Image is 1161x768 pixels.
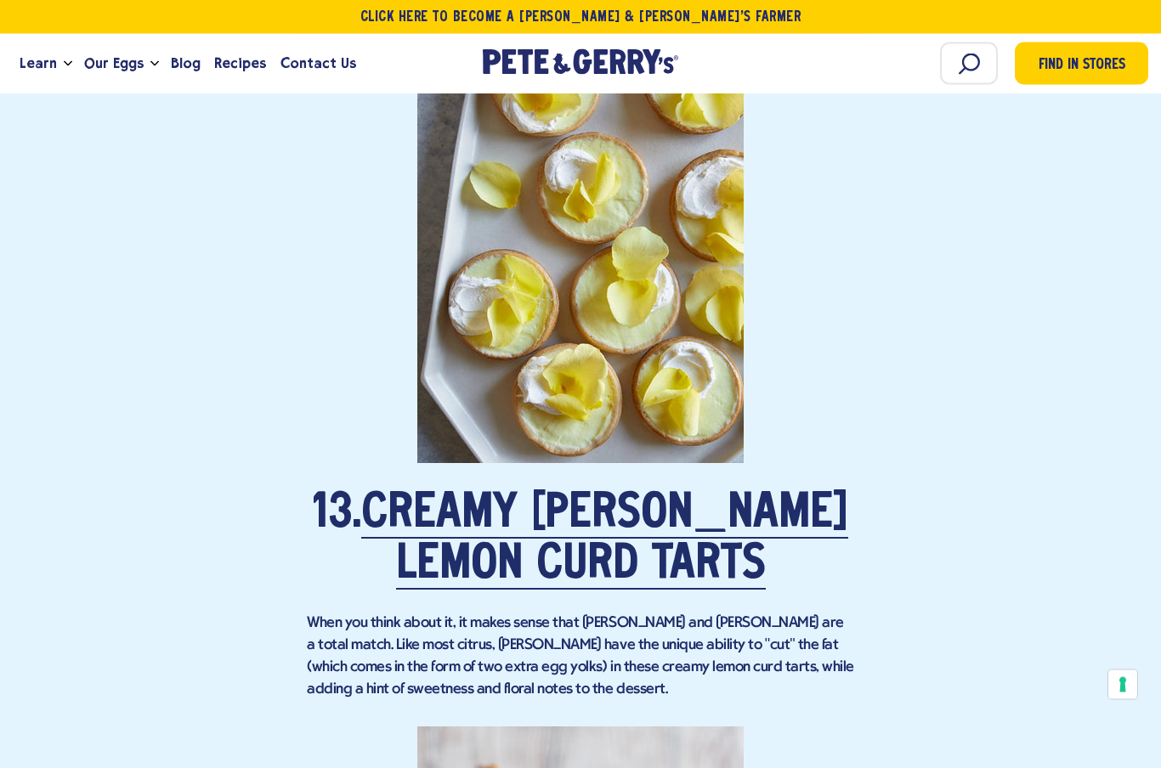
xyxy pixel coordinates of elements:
button: Open the dropdown menu for Our Eggs [150,61,159,67]
span: Our Eggs [84,53,144,74]
h2: 13. [307,489,854,591]
button: Your consent preferences for tracking technologies [1108,670,1137,699]
a: Our Eggs [77,41,150,87]
a: Recipes [207,41,273,87]
span: Blog [171,53,201,74]
input: Search [940,42,998,85]
span: Recipes [214,53,266,74]
span: Find in Stores [1039,54,1125,77]
a: Contact Us [274,41,363,87]
span: Learn [20,53,57,74]
a: Creamy [PERSON_NAME] Lemon Curd Tarts [361,492,848,590]
a: Find in Stores [1015,42,1148,85]
button: Open the dropdown menu for Learn [64,61,72,67]
p: When you think about it, it makes sense that [PERSON_NAME] and [PERSON_NAME] are a total match. L... [307,613,854,702]
a: Blog [164,41,207,87]
a: Learn [13,41,64,87]
span: Contact Us [280,53,356,74]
